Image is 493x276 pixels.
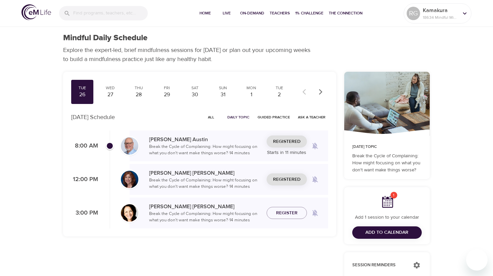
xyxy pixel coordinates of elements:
span: Daily Topic [227,114,250,120]
span: Remind me when a class goes live every Tuesday at 3:00 PM [307,205,323,221]
img: Laurie_Weisman-min.jpg [121,204,138,222]
div: 29 [159,91,175,99]
div: Tue [74,85,91,91]
div: 26 [74,91,91,99]
span: Live [219,10,235,17]
span: 1 [391,192,397,199]
span: Register [276,209,298,217]
div: Thu [130,85,147,91]
img: Elaine_Smookler-min.jpg [121,171,138,188]
button: Register [267,207,307,219]
span: Remind me when a class goes live every Tuesday at 12:00 PM [307,171,323,187]
input: Find programs, teachers, etc... [73,6,148,20]
div: Sun [215,85,231,91]
div: 30 [187,91,204,99]
div: Wed [102,85,119,91]
img: Jim_Austin_Headshot_min.jpg [121,137,138,155]
img: logo [21,4,51,20]
p: [DATE] Schedule [71,113,115,122]
div: 2 [271,91,288,99]
div: 31 [215,91,231,99]
p: Break the Cycle of Complaining: How might focusing on what you don't want make things worse? [352,153,422,174]
button: Guided Practice [255,112,293,122]
span: Remind me when a class goes live every Tuesday at 8:00 AM [307,138,323,154]
span: On-Demand [240,10,264,17]
div: Sat [187,85,204,91]
button: Add to Calendar [352,226,422,239]
button: Registered [267,135,307,148]
p: Session Reminders [352,262,406,269]
div: 27 [102,91,119,99]
button: Ask a Teacher [295,112,328,122]
p: 12:00 PM [71,175,98,184]
p: Break the Cycle of Complaining: How might focusing on what you don't want make things worse? · 14... [149,177,261,190]
span: Teachers [270,10,290,17]
div: Fri [159,85,175,91]
span: Registered [273,137,301,146]
p: Add 1 session to your calendar [352,214,422,221]
h1: Mindful Daily Schedule [63,33,147,43]
span: 1% Challenge [295,10,323,17]
div: Tue [271,85,288,91]
p: 8:00 AM [71,142,98,151]
iframe: Button to launch messaging window [466,249,488,271]
div: 28 [130,91,147,99]
p: [DATE] Topic [352,144,422,150]
button: All [200,112,222,122]
button: Daily Topic [225,112,252,122]
p: 18634 Mindful Minutes [423,14,458,20]
button: Registered [267,173,307,186]
span: Add to Calendar [366,228,409,237]
p: [PERSON_NAME] [PERSON_NAME] [149,203,261,211]
span: Ask a Teacher [298,114,325,120]
span: Home [197,10,213,17]
span: Registered [273,175,301,184]
p: Kamakura [423,6,458,14]
div: RG [407,7,420,20]
p: [PERSON_NAME] Austin [149,135,261,144]
span: All [203,114,219,120]
p: Explore the expert-led, brief mindfulness sessions for [DATE] or plan out your upcoming weeks to ... [63,46,315,64]
div: Mon [243,85,260,91]
p: Break the Cycle of Complaining: How might focusing on what you don't want make things worse? · 14... [149,144,261,157]
p: 3:00 PM [71,209,98,218]
p: Break the Cycle of Complaining: How might focusing on what you don't want make things worse? · 14... [149,211,261,224]
div: 1 [243,91,260,99]
span: Guided Practice [258,114,290,120]
span: The Connection [329,10,362,17]
p: Starts in 11 minutes [267,149,307,156]
p: [PERSON_NAME] [PERSON_NAME] [149,169,261,177]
